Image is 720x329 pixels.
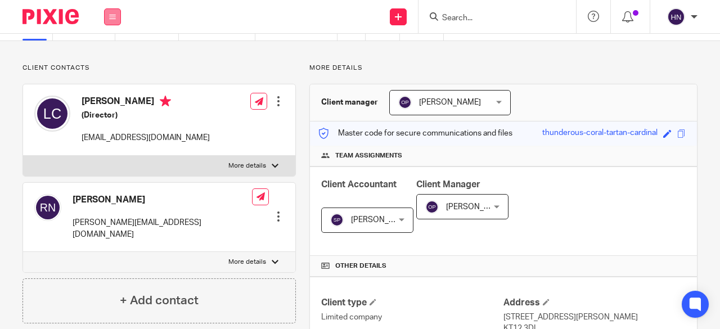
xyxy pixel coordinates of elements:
p: [STREET_ADDRESS][PERSON_NAME] [503,312,686,323]
img: svg%3E [330,213,344,227]
h4: Address [503,297,686,309]
h4: [PERSON_NAME] [73,194,252,206]
h3: Client manager [321,97,378,108]
p: Client contacts [22,64,296,73]
p: Limited company [321,312,503,323]
p: More details [309,64,697,73]
h5: (Director) [82,110,210,121]
img: svg%3E [34,194,61,221]
input: Search [441,13,542,24]
p: [EMAIL_ADDRESS][DOMAIN_NAME] [82,132,210,143]
h4: + Add contact [120,292,199,309]
img: svg%3E [398,96,412,109]
span: Client Accountant [321,180,397,189]
span: [PERSON_NAME] [446,203,508,211]
span: Team assignments [335,151,402,160]
p: Master code for secure communications and files [318,128,512,139]
span: [PERSON_NAME] [351,216,413,224]
img: svg%3E [667,8,685,26]
p: More details [228,258,266,267]
div: thunderous-coral-tartan-cardinal [542,127,658,140]
i: Primary [160,96,171,107]
p: [PERSON_NAME][EMAIL_ADDRESS][DOMAIN_NAME] [73,217,252,240]
span: Client Manager [416,180,480,189]
p: More details [228,161,266,170]
span: [PERSON_NAME] [419,98,481,106]
img: Pixie [22,9,79,24]
h4: Client type [321,297,503,309]
h4: [PERSON_NAME] [82,96,210,110]
span: Other details [335,262,386,271]
img: svg%3E [425,200,439,214]
img: svg%3E [34,96,70,132]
